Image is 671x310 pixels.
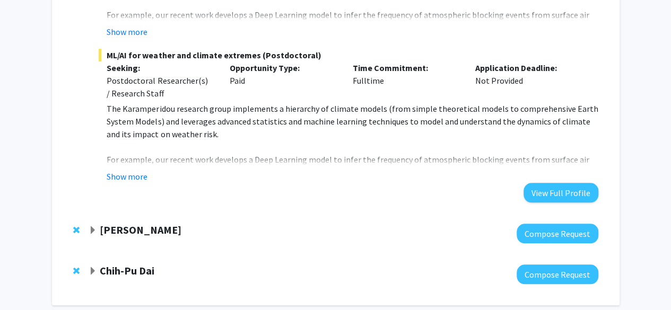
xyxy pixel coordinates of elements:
button: Compose Request to Jiakai Chen [517,224,598,243]
span: Remove Jiakai Chen from bookmarks [73,226,80,234]
p: For example, our recent work develops a Deep Learning model to infer the frequency of atmospheric... [107,153,598,179]
p: The Karamperidou research group implements a hierarchy of climate models (from simple theoretical... [107,102,598,140]
button: Show more [107,170,147,183]
p: Time Commitment: [352,61,459,74]
span: Expand Jiakai Chen Bookmark [89,226,97,235]
span: Remove Chih-Pu Dai from bookmarks [73,267,80,275]
div: Postdoctoral Researcher(s) / Research Staff [107,74,214,100]
strong: Chih-Pu Dai [100,264,154,277]
iframe: Chat [8,262,45,302]
span: ML/AI for weather and climate extremes (Postdoctoral) [99,49,598,61]
button: View Full Profile [524,183,598,202]
button: Show more [107,25,147,38]
p: Application Deadline: [475,61,582,74]
p: Seeking: [107,61,214,74]
strong: [PERSON_NAME] [100,223,181,236]
span: Expand Chih-Pu Dai Bookmark [89,267,97,276]
button: Compose Request to Chih-Pu Dai [517,264,598,284]
p: Opportunity Type: [230,61,337,74]
div: Not Provided [467,61,590,100]
div: Fulltime [344,61,467,100]
div: Paid [222,61,345,100]
p: For example, our recent work develops a Deep Learning model to infer the frequency of atmospheric... [107,8,598,34]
